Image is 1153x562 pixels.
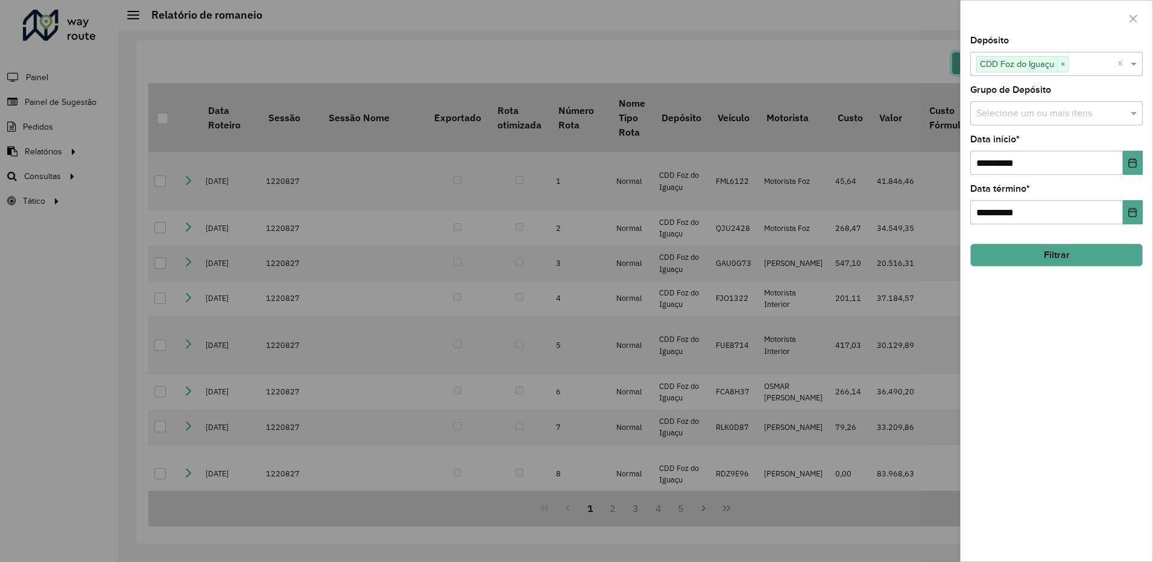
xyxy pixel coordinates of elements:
button: Choose Date [1123,151,1143,175]
button: Filtrar [970,244,1143,267]
label: Data término [970,182,1030,196]
span: × [1057,57,1068,72]
label: Grupo de Depósito [970,83,1051,97]
label: Data início [970,132,1020,147]
span: Clear all [1117,57,1128,71]
label: Depósito [970,33,1009,48]
button: Choose Date [1123,200,1143,224]
span: CDD Foz do Iguaçu [977,57,1057,71]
